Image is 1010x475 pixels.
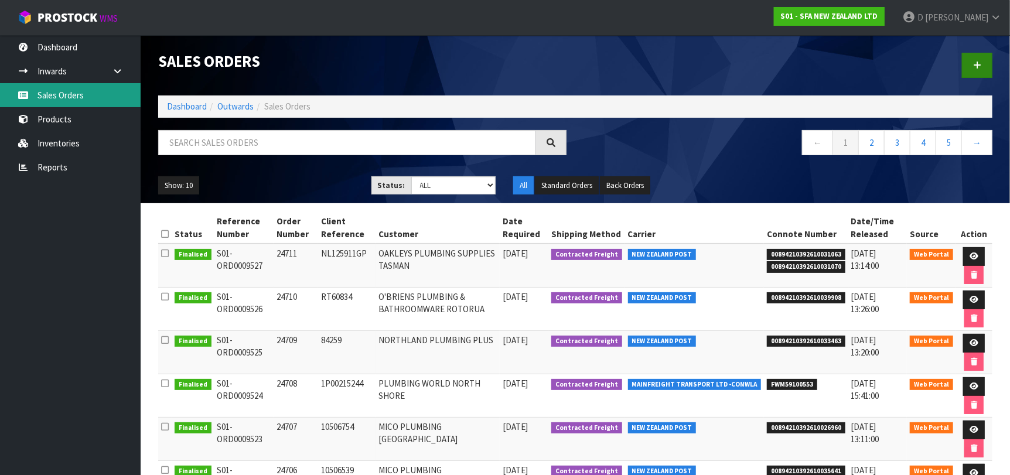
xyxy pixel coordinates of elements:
span: Contracted Freight [551,292,622,304]
a: Dashboard [167,101,207,112]
th: Status [172,212,214,244]
th: Customer [376,212,499,244]
span: [DATE] [503,334,528,346]
td: NL125911GP [318,244,376,288]
td: 10506754 [318,418,376,461]
span: [DATE] 13:20:00 [851,334,879,358]
td: 24710 [274,288,318,331]
a: ← [802,130,833,155]
button: All [513,176,534,195]
button: Show: 10 [158,176,199,195]
span: [DATE] [503,248,528,259]
span: [PERSON_NAME] [925,12,988,23]
span: [DATE] [503,378,528,389]
td: S01-ORD0009524 [214,374,274,418]
small: WMS [100,13,118,24]
span: [DATE] 15:41:00 [851,378,879,401]
button: Back Orders [600,176,650,195]
img: cube-alt.png [18,10,32,25]
span: [DATE] [503,421,528,432]
span: 00894210392610026960 [767,422,845,434]
td: S01-ORD0009526 [214,288,274,331]
th: Date/Time Released [848,212,907,244]
span: NEW ZEALAND POST [628,249,697,261]
th: Source [907,212,956,244]
td: O'BRIENS PLUMBING & BATHROOMWARE ROTORUA [376,288,499,331]
span: Web Portal [910,336,953,347]
span: Web Portal [910,249,953,261]
span: 00894210392610033463 [767,336,845,347]
a: 5 [936,130,962,155]
span: ProStock [37,10,97,25]
td: 84259 [318,331,376,374]
a: 4 [910,130,936,155]
th: Order Number [274,212,318,244]
span: Finalised [175,249,211,261]
span: Contracted Freight [551,422,622,434]
input: Search sales orders [158,130,536,155]
td: NORTHLAND PLUMBING PLUS [376,331,499,374]
td: PLUMBING WORLD NORTH SHORE [376,374,499,418]
nav: Page navigation [584,130,992,159]
span: D [917,12,923,23]
span: MAINFREIGHT TRANSPORT LTD -CONWLA [628,379,762,391]
h1: Sales Orders [158,53,567,70]
th: Connote Number [764,212,848,244]
span: Web Portal [910,422,953,434]
th: Shipping Method [548,212,625,244]
td: MICO PLUMBING [GEOGRAPHIC_DATA] [376,418,499,461]
span: Contracted Freight [551,249,622,261]
span: Finalised [175,292,211,304]
th: Client Reference [318,212,376,244]
a: Outwards [217,101,254,112]
td: 24708 [274,374,318,418]
a: 2 [858,130,885,155]
span: NEW ZEALAND POST [628,422,697,434]
button: Standard Orders [535,176,599,195]
th: Reference Number [214,212,274,244]
span: Contracted Freight [551,336,622,347]
a: 1 [832,130,859,155]
td: OAKLEYS PLUMBING SUPPLIES TASMAN [376,244,499,288]
td: 1P00215244 [318,374,376,418]
span: [DATE] 13:26:00 [851,291,879,315]
span: Finalised [175,379,211,391]
span: 00894210392610031063 [767,249,845,261]
td: 24707 [274,418,318,461]
span: Sales Orders [264,101,310,112]
span: 00894210392610031070 [767,261,845,273]
th: Date Required [500,212,548,244]
td: 24711 [274,244,318,288]
td: S01-ORD0009527 [214,244,274,288]
td: 24709 [274,331,318,374]
span: [DATE] 13:14:00 [851,248,879,271]
span: Finalised [175,422,211,434]
strong: S01 - SFA NEW ZEALAND LTD [780,11,878,21]
td: S01-ORD0009523 [214,418,274,461]
th: Carrier [625,212,765,244]
th: Action [956,212,992,244]
span: [DATE] 13:11:00 [851,421,879,445]
td: S01-ORD0009525 [214,331,274,374]
span: Finalised [175,336,211,347]
td: RT60834 [318,288,376,331]
span: 00894210392610039908 [767,292,845,304]
a: → [961,130,992,155]
span: FWM59100553 [767,379,817,391]
strong: Status: [378,180,405,190]
a: 3 [884,130,910,155]
span: NEW ZEALAND POST [628,336,697,347]
span: Contracted Freight [551,379,622,391]
span: NEW ZEALAND POST [628,292,697,304]
span: Web Portal [910,379,953,391]
span: [DATE] [503,291,528,302]
span: Web Portal [910,292,953,304]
